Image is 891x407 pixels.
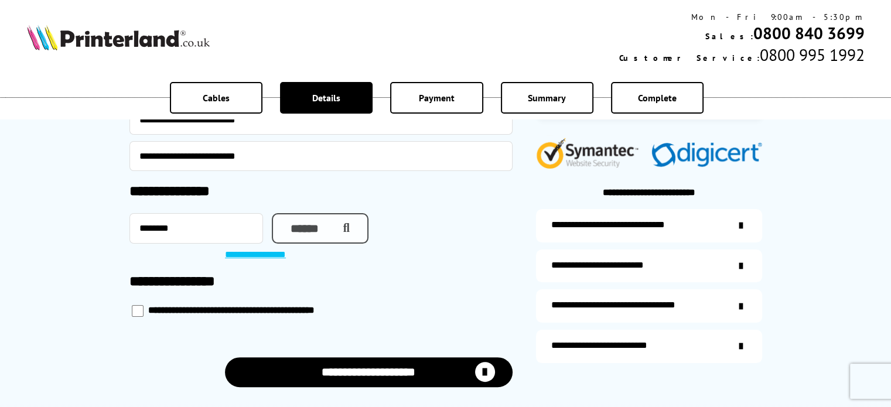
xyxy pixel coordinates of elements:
[528,92,566,104] span: Summary
[312,92,340,104] span: Details
[638,92,677,104] span: Complete
[705,31,753,42] span: Sales:
[753,22,864,44] a: 0800 840 3699
[619,53,759,63] span: Customer Service:
[27,25,210,50] img: Printerland Logo
[619,12,864,22] div: Mon - Fri 9:00am - 5:30pm
[536,209,762,242] a: additional-ink
[536,289,762,323] a: additional-cables
[536,249,762,283] a: items-arrive
[759,44,864,66] span: 0800 995 1992
[536,330,762,363] a: secure-website
[203,92,230,104] span: Cables
[419,92,455,104] span: Payment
